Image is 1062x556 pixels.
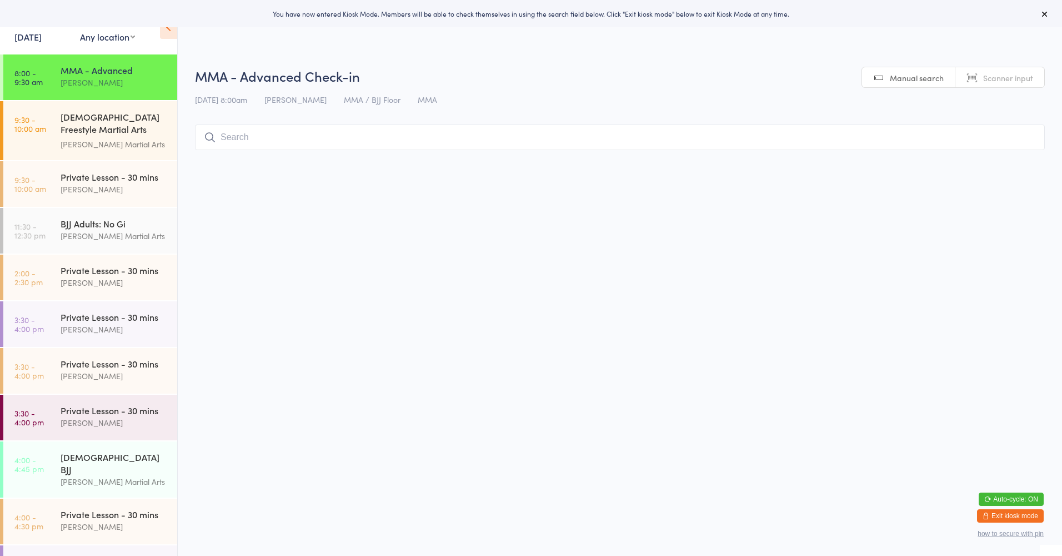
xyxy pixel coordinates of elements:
[14,269,43,286] time: 2:00 - 2:30 pm
[61,475,168,488] div: [PERSON_NAME] Martial Arts
[61,520,168,533] div: [PERSON_NAME]
[61,370,168,383] div: [PERSON_NAME]
[14,409,44,426] time: 3:30 - 4:00 pm
[61,64,168,76] div: MMA - Advanced
[3,161,177,207] a: 9:30 -10:00 amPrivate Lesson - 30 mins[PERSON_NAME]
[14,362,44,380] time: 3:30 - 4:00 pm
[14,222,46,240] time: 11:30 - 12:30 pm
[61,276,168,289] div: [PERSON_NAME]
[61,404,168,416] div: Private Lesson - 30 mins
[264,94,327,105] span: [PERSON_NAME]
[890,72,944,83] span: Manual search
[61,264,168,276] div: Private Lesson - 30 mins
[61,416,168,429] div: [PERSON_NAME]
[195,94,247,105] span: [DATE] 8:00am
[14,68,43,86] time: 8:00 - 9:30 am
[195,125,1045,150] input: Search
[61,358,168,370] div: Private Lesson - 30 mins
[3,301,177,347] a: 3:30 -4:00 pmPrivate Lesson - 30 mins[PERSON_NAME]
[14,115,46,133] time: 9:30 - 10:00 am
[195,67,1045,85] h2: MMA - Advanced Check-in
[61,311,168,323] div: Private Lesson - 30 mins
[80,31,135,43] div: Any location
[3,101,177,160] a: 9:30 -10:00 am[DEMOGRAPHIC_DATA] Freestyle Martial Arts (Little Heroes)[PERSON_NAME] Martial Arts
[61,76,168,89] div: [PERSON_NAME]
[61,171,168,183] div: Private Lesson - 30 mins
[3,54,177,100] a: 8:00 -9:30 amMMA - Advanced[PERSON_NAME]
[61,451,168,475] div: [DEMOGRAPHIC_DATA] BJJ
[14,31,42,43] a: [DATE]
[978,530,1044,538] button: how to secure with pin
[344,94,400,105] span: MMA / BJJ Floor
[14,455,44,473] time: 4:00 - 4:45 pm
[61,111,168,138] div: [DEMOGRAPHIC_DATA] Freestyle Martial Arts (Little Heroes)
[418,94,437,105] span: MMA
[14,315,44,333] time: 3:30 - 4:00 pm
[61,230,168,242] div: [PERSON_NAME] Martial Arts
[3,348,177,394] a: 3:30 -4:00 pmPrivate Lesson - 30 mins[PERSON_NAME]
[18,9,1044,18] div: You have now entered Kiosk Mode. Members will be able to check themselves in using the search fie...
[61,138,168,151] div: [PERSON_NAME] Martial Arts
[3,208,177,254] a: 11:30 -12:30 pmBJJ Adults: No Gi[PERSON_NAME] Martial Arts
[61,183,168,196] div: [PERSON_NAME]
[14,175,46,193] time: 9:30 - 10:00 am
[61,508,168,520] div: Private Lesson - 30 mins
[3,499,177,544] a: 4:00 -4:30 pmPrivate Lesson - 30 mins[PERSON_NAME]
[3,441,177,498] a: 4:00 -4:45 pm[DEMOGRAPHIC_DATA] BJJ[PERSON_NAME] Martial Arts
[979,493,1044,506] button: Auto-cycle: ON
[61,217,168,230] div: BJJ Adults: No Gi
[3,395,177,440] a: 3:30 -4:00 pmPrivate Lesson - 30 mins[PERSON_NAME]
[3,255,177,300] a: 2:00 -2:30 pmPrivate Lesson - 30 mins[PERSON_NAME]
[983,72,1033,83] span: Scanner input
[14,513,43,530] time: 4:00 - 4:30 pm
[61,323,168,336] div: [PERSON_NAME]
[977,509,1044,523] button: Exit kiosk mode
